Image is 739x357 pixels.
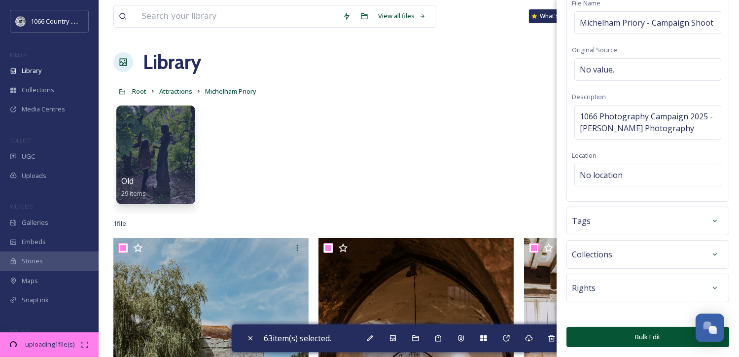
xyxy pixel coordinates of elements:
a: What's New [529,9,578,23]
span: Rights [572,282,596,294]
a: View all files [373,6,431,26]
span: WIDGETS [10,203,33,210]
a: Old29 items [121,177,146,198]
input: Search your library [137,5,338,27]
span: MEDIA [10,51,27,58]
span: Root [132,87,146,96]
span: Uploads [22,171,46,180]
span: Collections [22,85,54,95]
span: Original Source [572,45,617,54]
span: SnapLink [22,295,49,305]
span: Michelham Priory [205,87,256,96]
span: Attractions [159,87,192,96]
span: Stories [22,256,43,266]
span: Embeds [22,237,46,247]
span: Michelham Priory - Campaign Shoot [580,17,713,29]
span: Old [121,176,134,186]
span: 63 item(s) selected. [264,333,332,344]
span: No value. [580,64,614,75]
span: COLLECT [10,137,31,144]
span: 29 items [121,189,146,198]
span: Library [22,66,41,75]
span: 1066 Photography Campaign 2025 - [PERSON_NAME] Photography [580,110,716,134]
span: Tags [572,215,591,227]
span: SOCIALS [10,327,30,334]
span: Media Centres [22,105,65,114]
span: UGC [22,152,35,161]
span: Maps [22,276,38,286]
img: logo_footerstamp.png [16,16,26,26]
a: Library [143,47,201,77]
button: Open Chat [696,314,724,342]
a: Michelham Priory [205,85,256,97]
a: Root [132,85,146,97]
span: uploading 1 file(s) [19,340,81,349]
span: Location [572,151,597,160]
button: Bulk Edit [566,327,729,347]
span: 1066 Country Marketing [31,16,100,26]
span: Galleries [22,218,48,227]
span: 1 file [113,219,126,228]
span: Collections [572,249,612,260]
span: No location [580,169,623,181]
span: Description [572,92,606,101]
a: Attractions [159,85,192,97]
